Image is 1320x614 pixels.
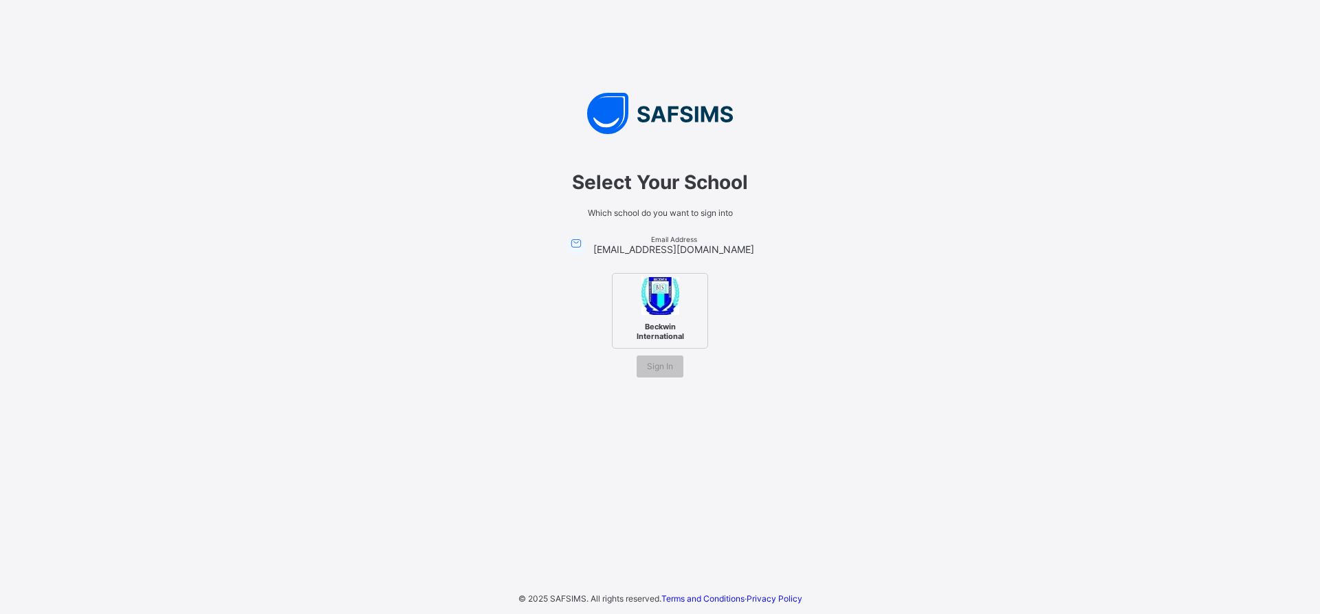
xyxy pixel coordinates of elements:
span: · [661,593,802,604]
img: Beckwin International [641,277,679,315]
span: Email Address [593,235,754,243]
span: Beckwin International [618,318,702,344]
span: Which school do you want to sign into [467,208,852,218]
a: Terms and Conditions [661,593,745,604]
span: Select Your School [467,171,852,194]
img: SAFSIMS Logo [454,93,866,134]
span: [EMAIL_ADDRESS][DOMAIN_NAME] [593,243,754,255]
span: © 2025 SAFSIMS. All rights reserved. [518,593,661,604]
span: Sign In [647,361,673,371]
a: Privacy Policy [747,593,802,604]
